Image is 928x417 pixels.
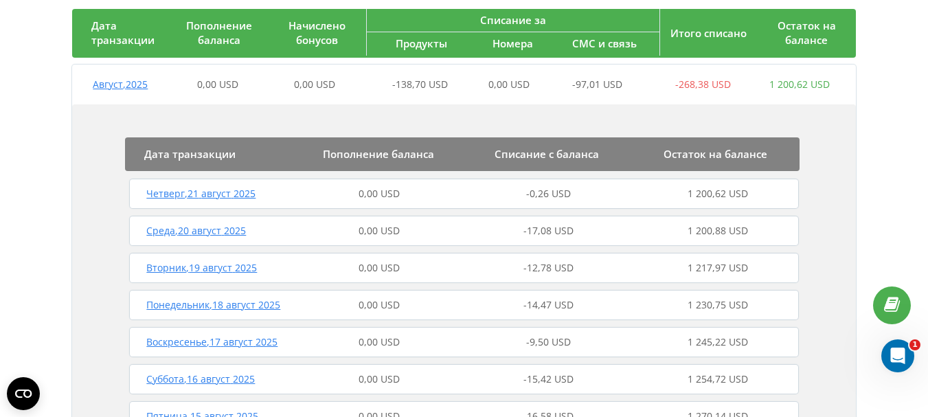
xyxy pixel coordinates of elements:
[359,298,400,311] span: 0,00 USD
[480,13,546,27] span: Списание за
[146,372,255,385] span: Суббота , 16 август 2025
[675,78,731,91] span: -268,38 USD
[523,261,574,274] span: -12,78 USD
[881,339,914,372] iframe: Intercom live chat
[359,335,400,348] span: 0,00 USD
[396,36,447,50] span: Продукты
[91,19,155,47] span: Дата транзакции
[7,377,40,410] button: Open CMP widget
[523,224,574,237] span: -17,08 USD
[493,36,533,50] span: Номера
[664,147,767,161] span: Остаток на балансе
[146,335,278,348] span: Воскресенье , 17 август 2025
[144,147,236,161] span: Дата транзакции
[359,187,400,200] span: 0,00 USD
[688,372,748,385] span: 1 254,72 USD
[688,298,748,311] span: 1 230,75 USD
[688,335,748,348] span: 1 245,22 USD
[146,261,257,274] span: Вторник , 19 август 2025
[93,78,148,91] span: Август , 2025
[526,335,571,348] span: -9,50 USD
[488,78,530,91] span: 0,00 USD
[288,19,346,47] span: Начислено бонусов
[523,372,574,385] span: -15,42 USD
[146,187,256,200] span: Четверг , 21 август 2025
[294,78,335,91] span: 0,00 USD
[778,19,836,47] span: Остаток на балансе
[769,78,830,91] span: 1 200,62 USD
[572,78,622,91] span: -97,01 USD
[688,187,748,200] span: 1 200,62 USD
[359,261,400,274] span: 0,00 USD
[186,19,252,47] span: Пополнение баланса
[572,36,637,50] span: СМС и связь
[688,224,748,237] span: 1 200,88 USD
[523,298,574,311] span: -14,47 USD
[392,78,448,91] span: -138,70 USD
[146,298,280,311] span: Понедельник , 18 август 2025
[359,372,400,385] span: 0,00 USD
[670,26,747,40] span: Итого списано
[688,261,748,274] span: 1 217,97 USD
[909,339,920,350] span: 1
[526,187,571,200] span: -0,26 USD
[197,78,238,91] span: 0,00 USD
[495,147,599,161] span: Списание с баланса
[359,224,400,237] span: 0,00 USD
[146,224,246,237] span: Среда , 20 август 2025
[323,147,434,161] span: Пополнение баланса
